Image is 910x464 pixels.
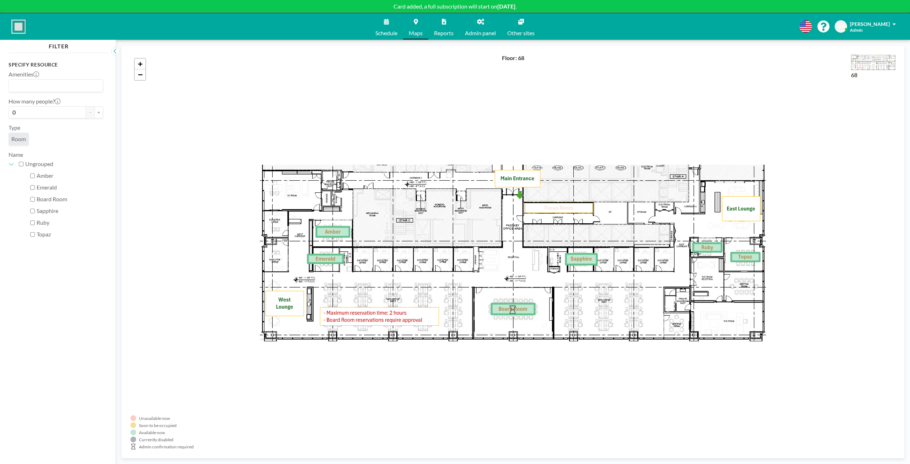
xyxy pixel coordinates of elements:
[10,81,99,90] input: Search for option
[95,106,103,118] button: +
[851,71,857,78] label: 68
[838,23,844,30] span: SY
[9,80,103,92] div: Search for option
[502,13,540,40] a: Other sites
[850,27,863,33] span: Admin
[11,20,26,34] img: organization-logo
[9,151,23,158] label: Name
[135,59,145,69] a: Zoom in
[135,69,145,80] a: Zoom out
[139,430,165,435] div: Available now
[11,135,26,143] span: Room
[37,184,103,191] label: Emerald
[502,54,524,62] h4: Floor: 68
[9,71,39,78] label: Amenities
[375,30,397,36] span: Schedule
[37,207,103,214] label: Sapphire
[25,160,103,167] label: Ungrouped
[370,13,403,40] a: Schedule
[851,54,895,70] img: e04ac2a27bcf434e00cb8a651f684b74.png
[37,196,103,203] label: Board Room
[409,30,423,36] span: Maps
[403,13,428,40] a: Maps
[139,423,177,428] div: Soon to be occupied
[465,30,496,36] span: Admin panel
[37,172,103,179] label: Amber
[428,13,459,40] a: Reports
[139,416,170,421] div: Unavailable now
[37,219,103,226] label: Ruby
[138,59,143,68] span: +
[497,3,515,10] b: [DATE]
[434,30,454,36] span: Reports
[459,13,502,40] a: Admin panel
[850,21,890,27] span: [PERSON_NAME]
[507,30,535,36] span: Other sites
[138,70,143,79] span: −
[9,62,103,68] h3: Specify resource
[139,444,194,449] div: Admin confirmation required
[9,40,109,50] h4: FILTER
[9,124,20,131] label: Type
[86,106,95,118] button: -
[139,437,173,442] div: Currently disabled
[37,231,103,238] label: Topaz
[9,98,60,105] label: How many people?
